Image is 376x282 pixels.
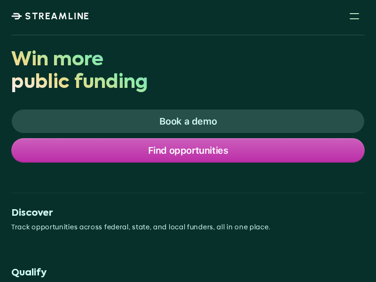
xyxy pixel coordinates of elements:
a: Find opportunities [11,138,365,163]
p: STREAMLINE [25,10,90,22]
a: Book a demo [11,109,365,133]
p: Qualify [11,267,365,279]
span: public funding [11,73,148,92]
p: Book a demo [159,115,217,127]
p: Track opportunities across federal, state, and local funders, all in one place. [11,223,365,232]
a: STREAMLINE [11,10,90,22]
span: Win more [11,51,103,70]
p: Discover [11,208,365,219]
p: Find opportunities [148,144,228,157]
